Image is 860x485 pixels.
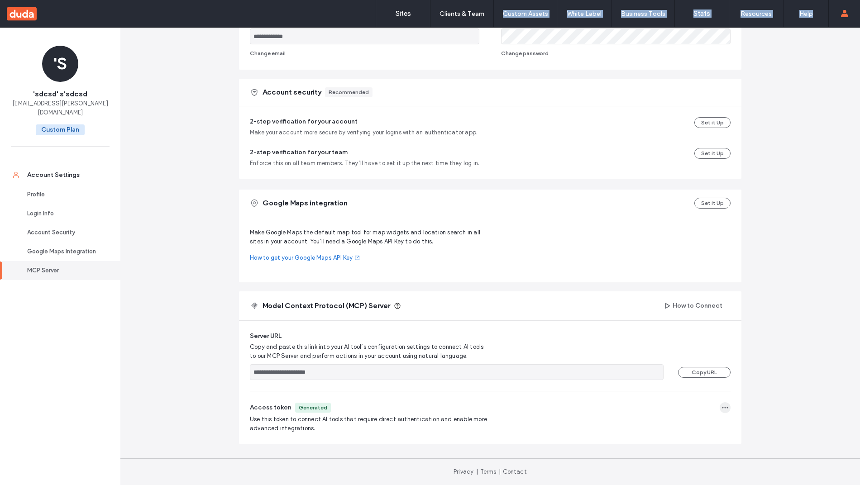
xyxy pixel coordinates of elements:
div: Recommended [329,88,369,96]
span: Make your account more secure by verifying your logins with an authenticator app. [250,128,478,137]
span: Access token [250,403,291,412]
div: MCP Server [27,266,101,275]
span: Copy and paste this link into your AI tool’s configuration settings to connect AI tools to our MC... [250,342,489,361]
a: Privacy [454,468,473,475]
label: Clients & Team [440,10,484,18]
span: Custom Plan [36,124,85,135]
div: Profile [27,190,101,199]
label: Stats [693,10,710,18]
span: Model Context Protocol (MCP) Server [263,301,390,311]
span: Enforce this on all team members. They’ll have to set it up the next time they log in. [250,159,479,168]
label: Custom Assets [503,10,548,18]
button: How to Connect [656,299,731,313]
div: Account Security [27,228,101,237]
span: 2-step verification for your team [250,148,348,156]
label: Help [799,10,813,18]
button: Set it Up [694,198,731,209]
a: Terms [480,468,497,475]
span: Make Google Maps the default map tool for map widgets and location search in all sites in your ac... [250,228,490,246]
span: | [476,468,478,475]
span: 2-step verification for your account [250,118,358,125]
label: Resources [741,10,772,18]
button: Copy URL [678,367,731,378]
span: 'sdcsd' s'sdcsd [33,89,87,99]
input: Password [501,29,731,44]
span: Server URL [250,332,282,341]
div: Account Settings [27,171,101,180]
span: Use this token to connect AI tools that require direct authentication and enable more advanced in... [250,415,489,433]
a: Contact [503,468,527,475]
span: Account security [263,87,321,97]
label: Sites [396,10,411,18]
label: White Label [567,10,602,18]
div: 'S [42,46,78,82]
div: Generated [299,404,327,412]
span: [EMAIL_ADDRESS][PERSON_NAME][DOMAIN_NAME] [11,99,110,117]
span: | [499,468,501,475]
button: Change password [501,48,549,59]
label: Business Tools [621,10,665,18]
div: Google Maps Integration [27,247,101,256]
a: How to get your Google Maps API Key [250,253,490,262]
button: Change email [250,48,286,59]
span: Google Maps integration [263,198,348,208]
button: Set it Up [694,148,731,159]
div: Login Info [27,209,101,218]
button: Set it Up [694,117,731,128]
input: Email [250,29,479,44]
